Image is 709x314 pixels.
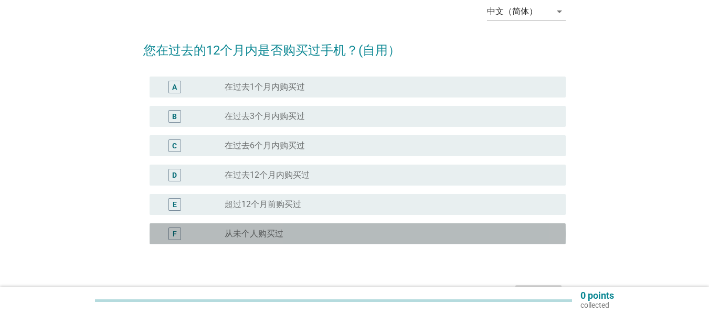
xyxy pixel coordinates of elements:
[173,199,177,210] div: E
[225,199,301,210] label: 超过12个月前购买过
[225,229,283,239] label: 从未个人购买过
[225,82,305,92] label: 在过去1个月内购买过
[553,5,566,18] i: arrow_drop_down
[225,111,305,122] label: 在过去3个月内购买过
[173,229,177,240] div: F
[487,7,537,16] div: 中文（简体）
[143,30,566,60] h2: 您在过去的12个月内是否购买过手机？(自用）
[225,140,305,151] label: 在过去6个月内购买过
[580,291,614,300] p: 0 points
[225,170,310,180] label: 在过去12个月内购买过
[172,170,177,181] div: D
[172,82,177,93] div: A
[172,140,177,151] div: C
[580,300,614,310] p: collected
[172,111,177,122] div: B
